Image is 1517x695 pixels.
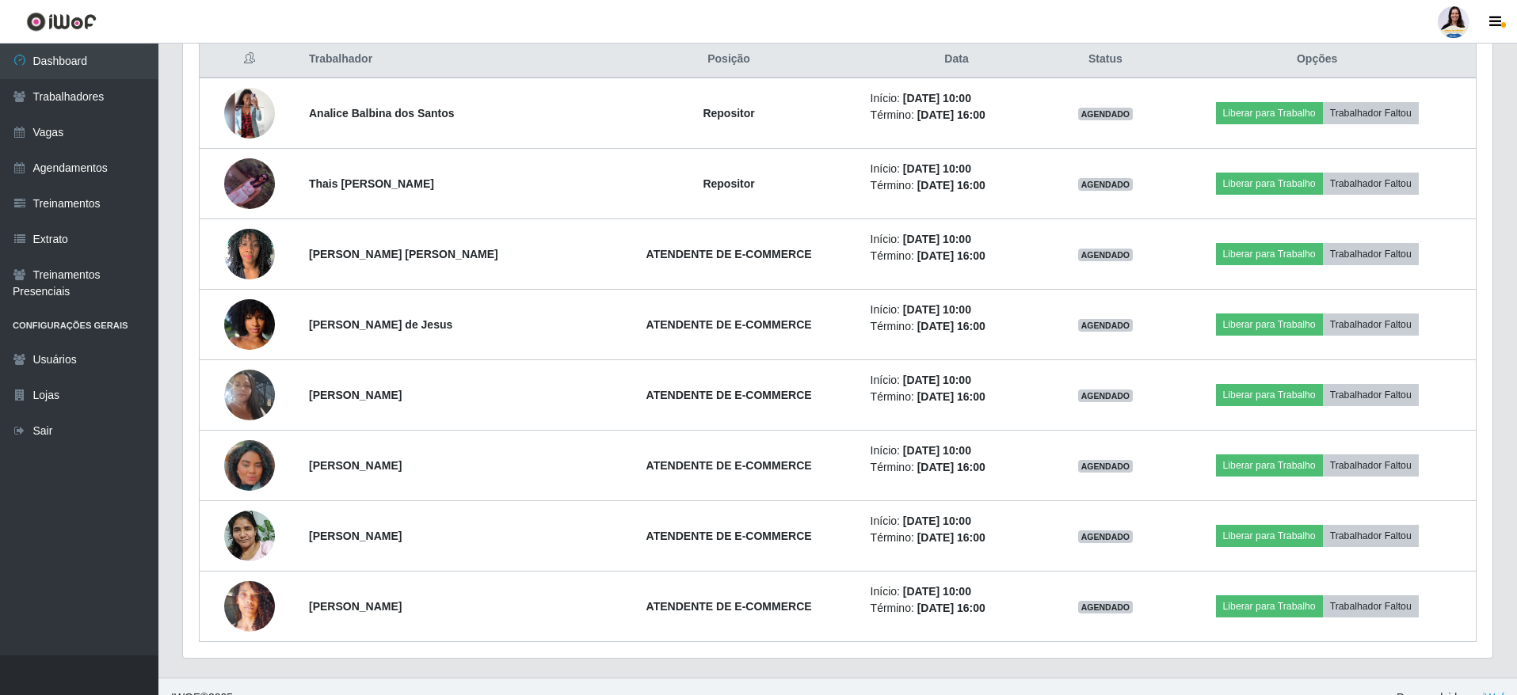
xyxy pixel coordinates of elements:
[224,420,275,511] img: 1752871343659.jpeg
[871,248,1043,264] li: Término:
[917,390,985,403] time: [DATE] 16:00
[646,600,812,613] strong: ATENDENTE DE E-COMMERCE
[871,530,1043,546] li: Término:
[1216,173,1323,195] button: Liberar para Trabalho
[871,90,1043,107] li: Início:
[903,233,971,245] time: [DATE] 10:00
[1052,41,1158,78] th: Status
[1078,178,1134,191] span: AGENDADO
[871,302,1043,318] li: Início:
[1078,389,1134,402] span: AGENDADO
[917,179,985,192] time: [DATE] 16:00
[917,108,985,121] time: [DATE] 16:00
[309,600,402,613] strong: [PERSON_NAME]
[871,600,1043,617] li: Término:
[903,303,971,316] time: [DATE] 10:00
[224,502,275,569] img: 1756721929022.jpeg
[861,41,1053,78] th: Data
[309,389,402,401] strong: [PERSON_NAME]
[917,320,985,332] time: [DATE] 16:00
[646,318,812,331] strong: ATENDENTE DE E-COMMERCE
[1323,313,1419,336] button: Trabalhador Faltou
[1078,108,1134,120] span: AGENDADO
[1216,595,1323,617] button: Liberar para Trabalho
[224,350,275,440] img: 1750278821338.jpeg
[703,177,754,190] strong: Repositor
[871,583,1043,600] li: Início:
[26,12,97,32] img: CoreUI Logo
[224,88,275,139] img: 1750188779989.jpeg
[1078,460,1134,473] span: AGENDADO
[871,107,1043,123] li: Término:
[646,389,812,401] strong: ATENDENTE DE E-COMMERCE
[871,177,1043,194] li: Término:
[309,318,452,331] strong: [PERSON_NAME] de Jesus
[224,220,275,287] img: 1748449029171.jpeg
[871,513,1043,530] li: Início:
[903,515,971,527] time: [DATE] 10:00
[917,249,985,262] time: [DATE] 16:00
[646,248,812,260] strong: ATENDENTE DE E-COMMERCE
[1323,525,1419,547] button: Trabalhador Faltou
[1216,384,1323,406] button: Liberar para Trabalho
[224,561,275,651] img: 1757179899893.jpeg
[1078,530,1134,543] span: AGENDADO
[871,161,1043,177] li: Início:
[646,530,812,542] strong: ATENDENTE DE E-COMMERCE
[1323,173,1419,195] button: Trabalhador Faltou
[1216,525,1323,547] button: Liberar para Trabalho
[903,585,971,598] time: [DATE] 10:00
[903,92,971,104] time: [DATE] 10:00
[224,158,275,208] img: 1751660689002.jpeg
[1323,102,1419,124] button: Trabalhador Faltou
[1323,454,1419,477] button: Trabalhador Faltou
[1323,243,1419,265] button: Trabalhador Faltou
[309,107,455,120] strong: Analice Balbina dos Santos
[703,107,754,120] strong: Repositor
[871,389,1043,405] li: Término:
[917,602,985,614] time: [DATE] 16:00
[871,372,1043,389] li: Início:
[1158,41,1476,78] th: Opções
[903,162,971,175] time: [DATE] 10:00
[309,248,498,260] strong: [PERSON_NAME] [PERSON_NAME]
[1216,454,1323,477] button: Liberar para Trabalho
[1323,384,1419,406] button: Trabalhador Faltou
[1216,243,1323,265] button: Liberar para Trabalho
[309,530,402,542] strong: [PERSON_NAME]
[1078,249,1134,261] span: AGENDADO
[871,231,1043,248] li: Início:
[299,41,597,78] th: Trabalhador
[646,459,812,472] strong: ATENDENTE DE E-COMMERCE
[1216,102,1323,124] button: Liberar para Trabalho
[1078,319,1134,332] span: AGENDADO
[917,531,985,544] time: [DATE] 16:00
[1216,313,1323,336] button: Liberar para Trabalho
[224,279,275,370] img: 1749065164355.jpeg
[871,442,1043,459] li: Início:
[871,318,1043,335] li: Término:
[309,177,434,190] strong: Thais [PERSON_NAME]
[903,374,971,386] time: [DATE] 10:00
[903,444,971,457] time: [DATE] 10:00
[1078,601,1134,613] span: AGENDADO
[1323,595,1419,617] button: Trabalhador Faltou
[597,41,861,78] th: Posição
[309,459,402,472] strong: [PERSON_NAME]
[917,461,985,473] time: [DATE] 16:00
[871,459,1043,476] li: Término:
